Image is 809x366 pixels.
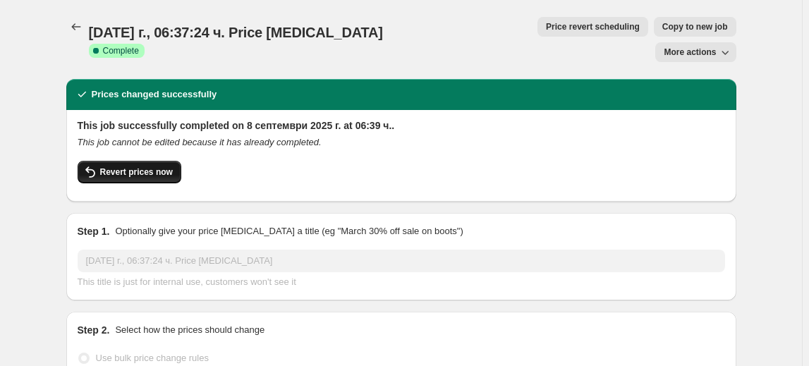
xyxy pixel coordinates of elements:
[92,87,217,102] h2: Prices changed successfully
[78,161,181,183] button: Revert prices now
[664,47,716,58] span: More actions
[100,166,173,178] span: Revert prices now
[115,323,264,337] p: Select how the prices should change
[78,276,296,287] span: This title is just for internal use, customers won't see it
[78,118,725,133] h2: This job successfully completed on 8 септември 2025 г. at 06:39 ч..
[103,45,139,56] span: Complete
[78,224,110,238] h2: Step 1.
[654,17,736,37] button: Copy to new job
[78,137,322,147] i: This job cannot be edited because it has already completed.
[89,25,383,40] span: [DATE] г., 06:37:24 ч. Price [MEDICAL_DATA]
[655,42,736,62] button: More actions
[115,224,463,238] p: Optionally give your price [MEDICAL_DATA] a title (eg "March 30% off sale on boots")
[546,21,640,32] span: Price revert scheduling
[78,323,110,337] h2: Step 2.
[66,17,86,37] button: Price change jobs
[78,250,725,272] input: 30% off holiday sale
[96,353,209,363] span: Use bulk price change rules
[662,21,728,32] span: Copy to new job
[537,17,648,37] button: Price revert scheduling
